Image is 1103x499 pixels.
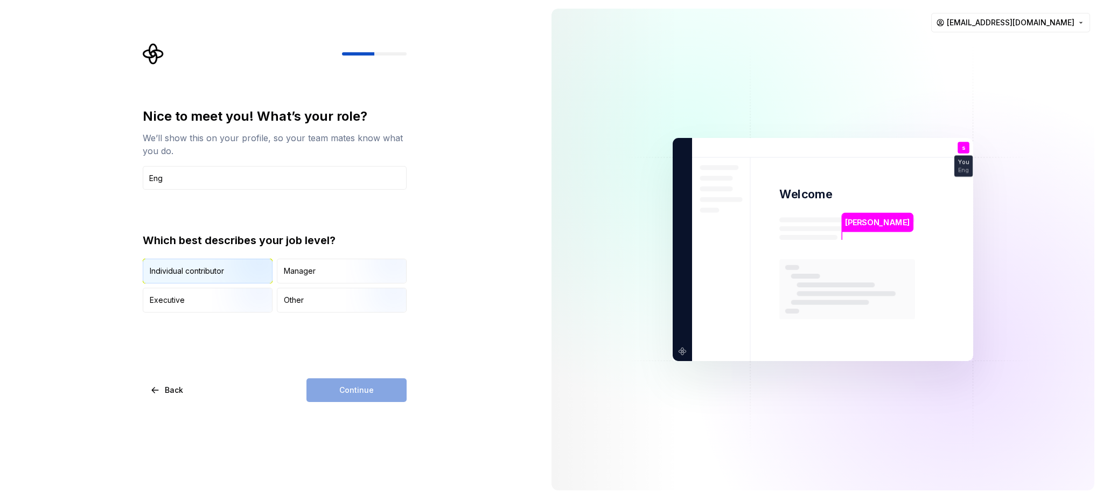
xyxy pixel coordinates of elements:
p: s [962,145,965,151]
span: [EMAIL_ADDRESS][DOMAIN_NAME] [947,17,1074,28]
p: You [958,160,969,165]
div: Nice to meet you! What’s your role? [143,108,407,125]
div: Individual contributor [150,266,224,276]
input: Job title [143,166,407,190]
div: We’ll show this on your profile, so your team mates know what you do. [143,131,407,157]
p: [PERSON_NAME] [845,217,910,228]
div: Other [284,295,304,306]
button: Back [143,378,192,402]
span: Back [165,385,183,396]
p: Welcome [779,186,832,202]
div: Manager [284,266,316,276]
div: Executive [150,295,185,306]
svg: Supernova Logo [143,43,164,65]
button: [EMAIL_ADDRESS][DOMAIN_NAME] [931,13,1090,32]
p: Eng [958,167,969,173]
div: Which best describes your job level? [143,233,407,248]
